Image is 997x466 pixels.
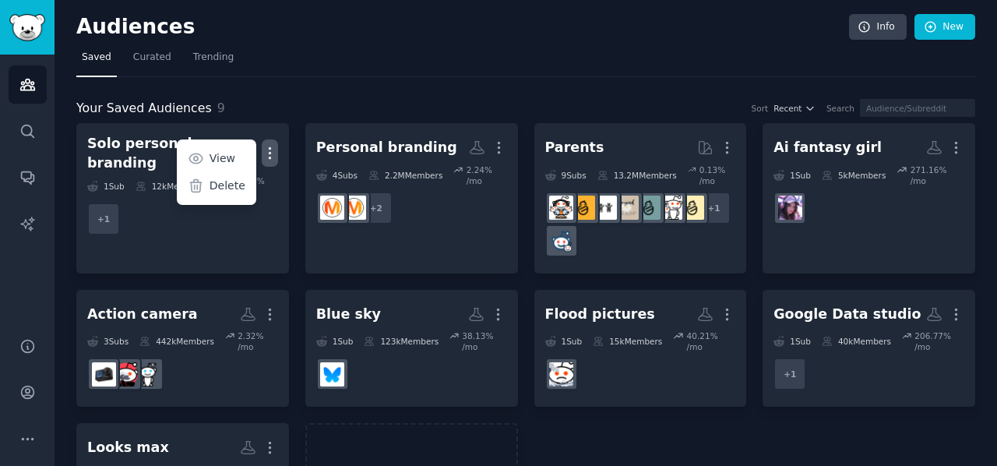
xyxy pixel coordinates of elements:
[316,330,354,352] div: 1 Sub
[462,330,506,352] div: 38.13 % /mo
[545,164,587,186] div: 9 Sub s
[320,362,344,387] img: BlueskySkeets
[911,164,964,186] div: 271.16 % /mo
[687,330,736,352] div: 40.21 % /mo
[188,45,239,77] a: Trending
[136,362,160,387] img: gopro
[914,14,975,41] a: New
[593,330,662,352] div: 15k Members
[87,330,129,352] div: 3 Sub s
[92,362,116,387] img: ActionCamera
[763,290,975,408] a: Google Data studio1Sub40kMembers206.77% /mo+1
[773,138,882,157] div: Ai fantasy girl
[534,123,747,274] a: Parents9Subs13.2MMembers0.13% /mo+1ParentingdadditSingleParentsbeyondthebumptoddlersNewParentspar...
[210,150,235,167] p: View
[699,164,736,186] div: 0.13 % /mo
[773,358,806,390] div: + 1
[364,330,439,352] div: 123k Members
[87,305,198,324] div: Action camera
[133,51,171,65] span: Curated
[238,330,278,352] div: 2.32 % /mo
[217,101,225,115] span: 9
[545,305,655,324] div: Flood pictures
[549,196,573,220] img: parentsofmultiples
[368,164,442,186] div: 2.2M Members
[914,330,964,352] div: 206.77 % /mo
[114,362,138,387] img: Cameras
[76,15,849,40] h2: Audiences
[534,290,747,408] a: Flood pictures1Sub15kMembers40.21% /moFloodPictures
[615,196,639,220] img: beyondthebump
[698,192,731,224] div: + 1
[773,103,801,114] span: Recent
[76,123,289,274] a: Solo personal brandingViewDelete1Sub12kMembers245.74% /mo+1
[76,290,289,408] a: Action camera3Subs442kMembers2.32% /mogoproCamerasActionCamera
[76,45,117,77] a: Saved
[342,196,366,220] img: AskMarketing
[87,203,120,235] div: + 1
[136,175,205,197] div: 12k Members
[826,103,854,114] div: Search
[87,175,125,197] div: 1 Sub
[778,196,802,220] img: AIFantasyGirl
[571,196,595,220] img: NewParents
[9,14,45,41] img: GummySearch logo
[193,51,234,65] span: Trending
[860,99,975,117] input: Audience/Subreddit
[773,305,921,324] div: Google Data studio
[87,438,169,457] div: Looks max
[545,330,583,352] div: 1 Sub
[82,51,111,65] span: Saved
[636,196,661,220] img: SingleParents
[658,196,682,220] img: daddit
[752,103,769,114] div: Sort
[210,178,245,194] p: Delete
[305,290,518,408] a: Blue sky1Sub123kMembers38.13% /moBlueskySkeets
[467,164,507,186] div: 2.24 % /mo
[360,192,393,224] div: + 2
[320,196,344,220] img: marketing
[179,143,253,175] a: View
[139,330,214,352] div: 442k Members
[87,134,240,172] div: Solo personal branding
[128,45,177,77] a: Curated
[316,138,457,157] div: Personal branding
[822,330,891,352] div: 40k Members
[545,138,604,157] div: Parents
[773,164,811,186] div: 1 Sub
[305,123,518,274] a: Personal branding4Subs2.2MMembers2.24% /mo+2AskMarketingmarketing
[316,305,381,324] div: Blue sky
[849,14,907,41] a: Info
[763,123,975,274] a: Ai fantasy girl1Sub5kMembers271.16% /moAIFantasyGirl
[773,103,816,114] button: Recent
[597,164,677,186] div: 13.2M Members
[680,196,704,220] img: Parenting
[76,99,212,118] span: Your Saved Audiences
[593,196,617,220] img: toddlers
[549,228,573,252] img: Parents
[822,164,886,186] div: 5k Members
[549,362,573,387] img: FloodPictures
[316,164,358,186] div: 4 Sub s
[773,330,811,352] div: 1 Sub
